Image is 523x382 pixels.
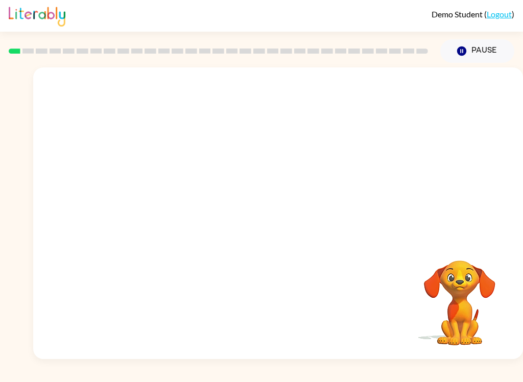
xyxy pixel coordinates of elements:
[432,9,484,19] span: Demo Student
[487,9,512,19] a: Logout
[9,4,65,27] img: Literably
[432,9,514,19] div: ( )
[440,39,514,63] button: Pause
[409,245,511,347] video: Your browser must support playing .mp4 files to use Literably. Please try using another browser.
